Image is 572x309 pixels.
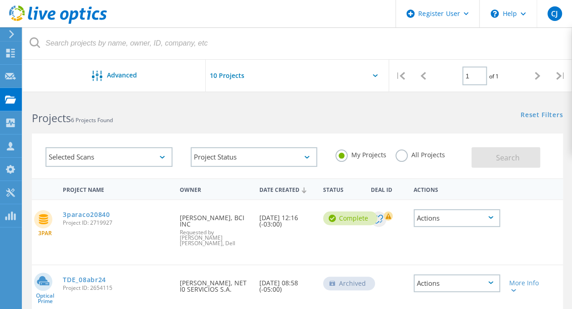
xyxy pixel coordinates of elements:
[491,10,499,18] svg: \n
[32,111,71,125] b: Projects
[323,277,375,290] div: Archived
[255,265,319,302] div: [DATE] 08:58 (-05:00)
[180,230,250,246] span: Requested by [PERSON_NAME] [PERSON_NAME], Dell
[38,231,52,236] span: 3PAR
[255,180,319,198] div: Date Created
[46,147,172,167] div: Selected Scans
[63,220,171,226] span: Project ID: 2719927
[414,274,500,292] div: Actions
[409,180,505,197] div: Actions
[63,277,106,283] a: TDE_08abr24
[471,147,540,168] button: Search
[58,180,175,197] div: Project Name
[63,211,110,218] a: 3paraco20840
[9,19,107,26] a: Live Optics Dashboard
[521,112,563,119] a: Reset Filters
[395,149,445,158] label: All Projects
[509,280,542,293] div: More Info
[549,60,572,92] div: |
[255,200,319,237] div: [DATE] 12:16 (-03:00)
[71,116,113,124] span: 6 Projects Found
[551,10,558,17] span: CJ
[107,72,137,78] span: Advanced
[319,180,366,197] div: Status
[63,285,171,291] span: Project ID: 2654115
[175,200,255,255] div: [PERSON_NAME], BCI INC
[489,72,499,80] span: of 1
[323,211,377,225] div: Complete
[32,293,58,304] span: Optical Prime
[414,209,500,227] div: Actions
[389,60,412,92] div: |
[366,180,409,197] div: Deal Id
[496,153,519,163] span: Search
[191,147,318,167] div: Project Status
[335,149,386,158] label: My Projects
[175,265,255,302] div: [PERSON_NAME], NET I0 SERVICIOS S.A.
[175,180,255,197] div: Owner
